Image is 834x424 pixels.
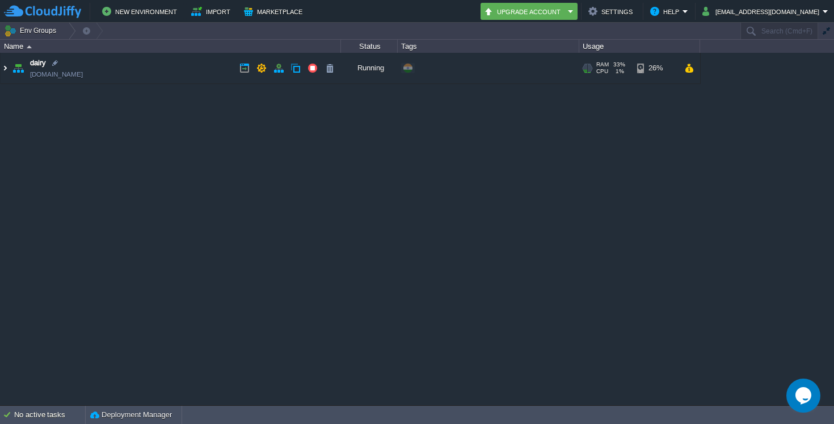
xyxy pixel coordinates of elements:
button: Settings [588,5,636,18]
img: AMDAwAAAACH5BAEAAAAALAAAAAABAAEAAAICRAEAOw== [27,45,32,48]
img: AMDAwAAAACH5BAEAAAAALAAAAAABAAEAAAICRAEAOw== [1,53,10,83]
div: Status [342,40,397,53]
button: Import [191,5,234,18]
div: 26% [637,53,674,83]
button: Upgrade Account [484,5,565,18]
iframe: chat widget [786,379,823,413]
span: 33% [613,61,625,68]
div: No active tasks [14,406,85,424]
span: CPU [596,68,608,75]
div: Name [1,40,340,53]
a: [DOMAIN_NAME] [30,69,83,80]
button: Marketplace [244,5,306,18]
button: Deployment Manager [90,409,172,421]
img: CloudJiffy [4,5,81,19]
span: RAM [596,61,609,68]
span: 1% [613,68,624,75]
a: dairy [30,57,46,69]
button: Help [650,5,683,18]
img: AMDAwAAAACH5BAEAAAAALAAAAAABAAEAAAICRAEAOw== [10,53,26,83]
button: [EMAIL_ADDRESS][DOMAIN_NAME] [702,5,823,18]
div: Tags [398,40,579,53]
div: Usage [580,40,700,53]
button: New Environment [102,5,180,18]
div: Running [341,53,398,83]
button: Env Groups [4,23,60,39]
